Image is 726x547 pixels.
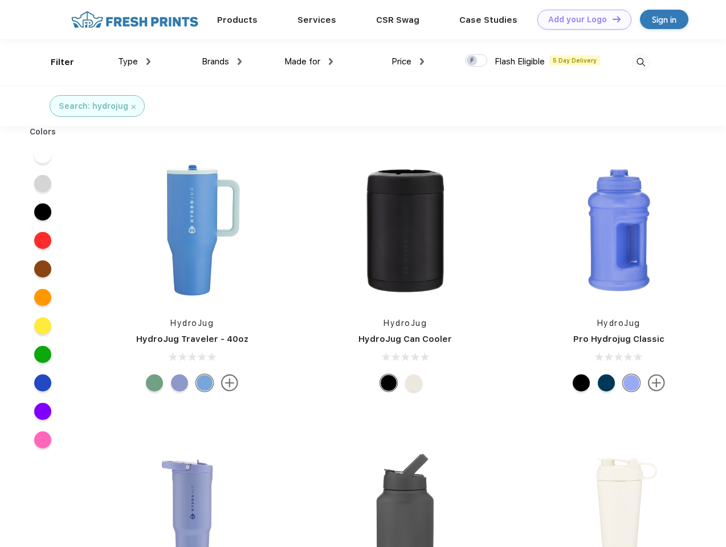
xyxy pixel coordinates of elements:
div: Riptide [196,374,213,391]
img: dropdown.png [146,58,150,65]
div: Cream [405,374,422,391]
span: Type [118,56,138,67]
img: dropdown.png [329,58,333,65]
a: HydroJug [170,319,214,328]
div: Navy [598,374,615,391]
img: dropdown.png [238,58,242,65]
img: DT [613,16,621,22]
div: Black [380,374,397,391]
span: Brands [202,56,229,67]
a: HydroJug Traveler - 40oz [136,334,248,344]
div: Filter [51,56,74,69]
img: fo%20logo%202.webp [68,10,202,30]
a: Sign in [640,10,688,29]
div: Search: hydrojug [59,100,128,112]
div: Colors [21,126,65,138]
span: Flash Eligible [495,56,545,67]
div: Black [573,374,590,391]
img: func=resize&h=266 [329,154,481,306]
div: Hyper Blue [623,374,640,391]
img: func=resize&h=266 [116,154,268,306]
span: Price [391,56,411,67]
img: more.svg [221,374,238,391]
img: desktop_search.svg [631,53,650,72]
span: Made for [284,56,320,67]
div: Sign in [652,13,676,26]
img: filter_cancel.svg [132,105,136,109]
img: func=resize&h=266 [543,154,695,306]
div: Sage [146,374,163,391]
a: Products [217,15,258,25]
span: 5 Day Delivery [549,55,600,66]
a: HydroJug [384,319,427,328]
a: HydroJug Can Cooler [358,334,452,344]
img: more.svg [648,374,665,391]
div: Add your Logo [548,15,607,25]
a: Pro Hydrojug Classic [573,334,664,344]
div: Peri [171,374,188,391]
a: HydroJug [597,319,641,328]
img: dropdown.png [420,58,424,65]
